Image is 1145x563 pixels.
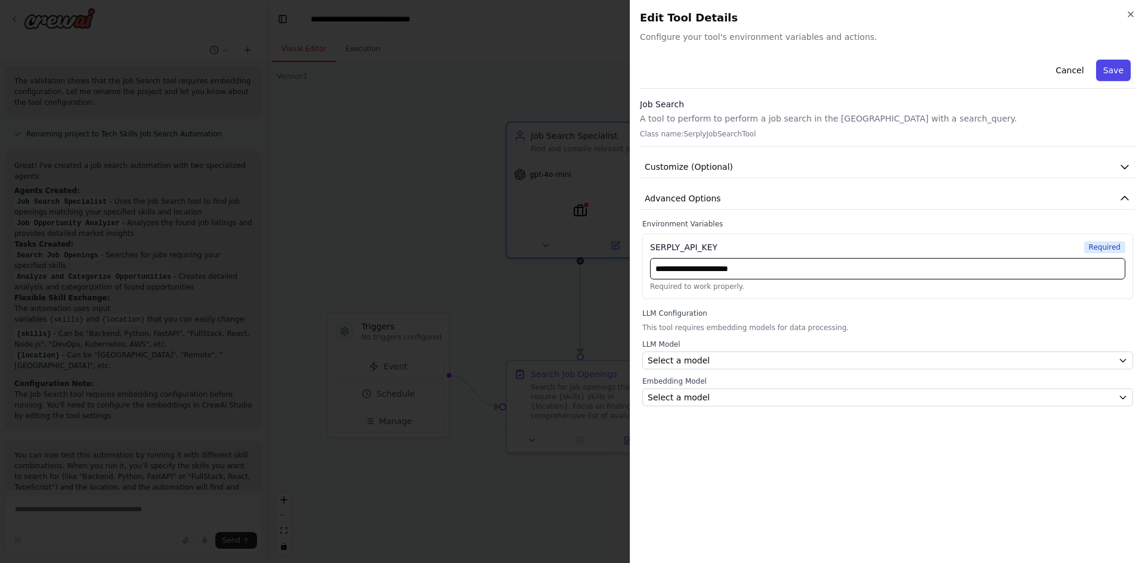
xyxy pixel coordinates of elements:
[640,98,1135,110] h3: Job Search
[642,219,1133,229] label: Environment Variables
[642,388,1133,406] button: Select a model
[640,10,1135,26] h2: Edit Tool Details
[642,340,1133,349] label: LLM Model
[642,352,1133,369] button: Select a model
[642,309,1133,318] label: LLM Configuration
[1084,241,1125,253] span: Required
[1096,60,1131,81] button: Save
[640,113,1135,125] p: A tool to perform to perform a job search in the [GEOGRAPHIC_DATA] with a search_query.
[640,156,1135,178] button: Customize (Optional)
[648,391,710,403] span: Select a model
[650,282,1125,291] p: Required to work properly.
[645,192,721,204] span: Advanced Options
[650,241,717,253] div: SERPLY_API_KEY
[642,377,1133,386] label: Embedding Model
[640,129,1135,139] p: Class name: SerplyJobSearchTool
[645,161,733,173] span: Customize (Optional)
[642,323,1133,332] p: This tool requires embedding models for data processing.
[640,188,1135,210] button: Advanced Options
[1048,60,1091,81] button: Cancel
[648,354,710,366] span: Select a model
[640,31,1135,43] span: Configure your tool's environment variables and actions.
